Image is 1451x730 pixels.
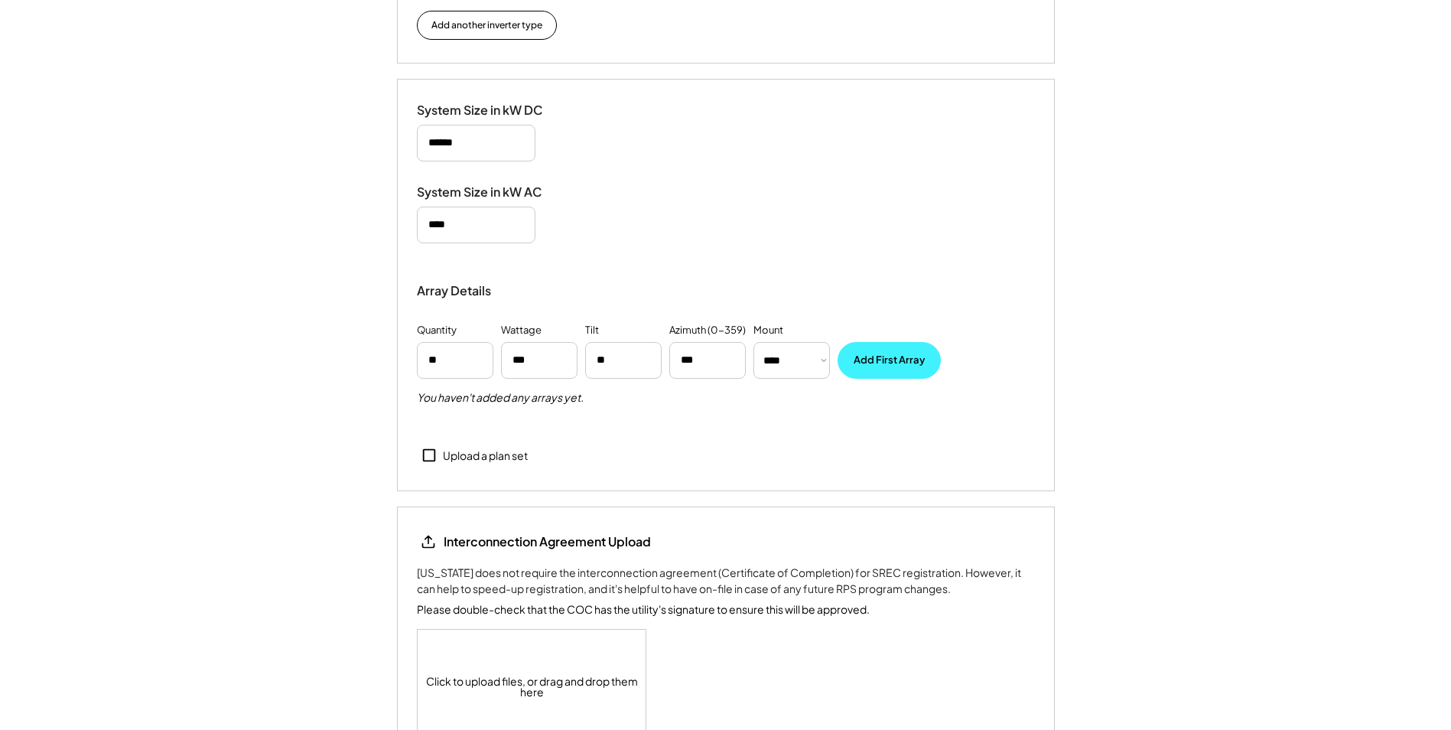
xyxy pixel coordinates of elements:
[417,323,457,338] div: Quantity
[443,448,528,464] div: Upload a plan set
[417,184,570,200] div: System Size in kW AC
[417,565,1035,597] div: [US_STATE] does not require the interconnection agreement (Certificate of Completion) for SREC re...
[585,323,599,338] div: Tilt
[501,323,542,338] div: Wattage
[417,282,493,300] div: Array Details
[417,11,557,40] button: Add another inverter type
[417,103,570,119] div: System Size in kW DC
[417,390,584,406] h5: You haven't added any arrays yet.
[669,323,746,338] div: Azimuth (0-359)
[444,533,651,550] div: Interconnection Agreement Upload
[838,342,941,379] button: Add First Array
[417,601,870,618] div: Please double-check that the COC has the utility's signature to ensure this will be approved.
[753,323,783,338] div: Mount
